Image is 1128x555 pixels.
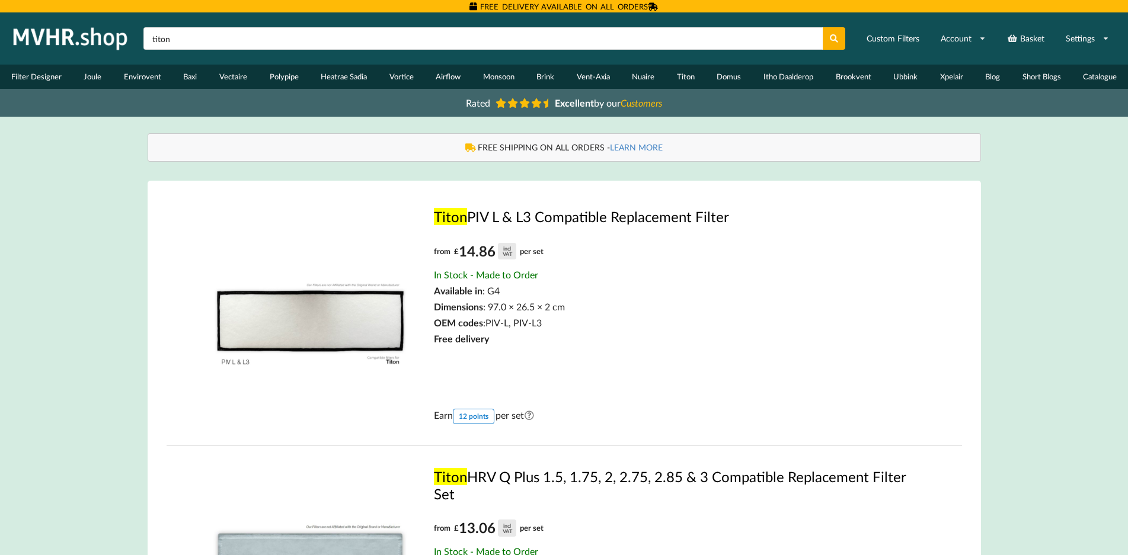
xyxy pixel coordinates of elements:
span: per set [520,523,544,532]
span: Rated [466,97,490,108]
span: £ [454,242,459,261]
a: Nuaire [621,65,666,89]
a: Airflow [424,65,472,89]
a: Blog [974,65,1011,89]
a: Itho Daalderop [752,65,825,89]
a: Brookvent [825,65,883,89]
a: Ubbink [882,65,929,89]
span: by our [555,97,662,108]
div: VAT [503,251,512,256]
img: mvhr.shop.png [8,24,133,53]
a: Rated Excellentby ourCustomers [458,93,671,113]
b: Excellent [555,97,594,108]
a: TitonHRV Q Plus 1.5, 1.75, 2, 2.75, 2.85 & 3 Compatible Replacement Filter Set [434,468,925,502]
a: LEARN MORE [610,142,663,152]
div: Free delivery [434,333,925,344]
a: Brink [525,65,565,89]
a: Vent-Axia [565,65,621,89]
a: Envirovent [113,65,172,89]
div: incl [503,523,511,528]
a: Polypipe [258,65,310,89]
div: incl [503,246,511,251]
a: Vortice [378,65,425,89]
span: from [434,246,450,256]
div: 12 points [453,409,494,424]
a: Vectaire [208,65,258,89]
a: Joule [73,65,113,89]
div: 14.86 [454,242,516,261]
div: VAT [503,528,512,534]
div: : 97.0 × 26.5 × 2 cm [434,301,925,312]
div: FREE SHIPPING ON ALL ORDERS - [160,142,969,153]
mark: Titon [434,468,467,485]
a: Xpelair [929,65,974,89]
i: Customers [621,97,662,108]
span: from [434,523,450,532]
mark: Titon [434,208,467,225]
a: TitonPIV L & L3 Compatible Replacement Filter [434,208,925,225]
a: Basket [999,28,1052,49]
a: Custom Filters [859,28,927,49]
a: Titon [666,65,706,89]
a: Catalogue [1072,65,1128,89]
span: Dimensions [434,301,483,312]
span: Available in [434,285,482,296]
div: 13.06 [454,519,516,537]
span: per set [520,246,544,256]
div: In Stock - Made to Order [434,269,925,280]
span: £ [454,519,459,537]
span: OEM codes [434,317,483,328]
div: : [434,317,925,328]
a: Account [933,28,993,49]
span: Earn per set [434,409,537,424]
a: Domus [706,65,753,89]
a: Short Blogs [1011,65,1072,89]
a: Heatrae Sadia [309,65,378,89]
img: Titon_PIV_L.jpg [203,208,417,422]
input: Search product name or part number... [143,27,823,50]
a: Settings [1058,28,1117,49]
div: : G4 [434,285,925,296]
a: Monsoon [472,65,526,89]
span: PIV-L, PIV-L3 [485,317,542,328]
a: Baxi [172,65,209,89]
